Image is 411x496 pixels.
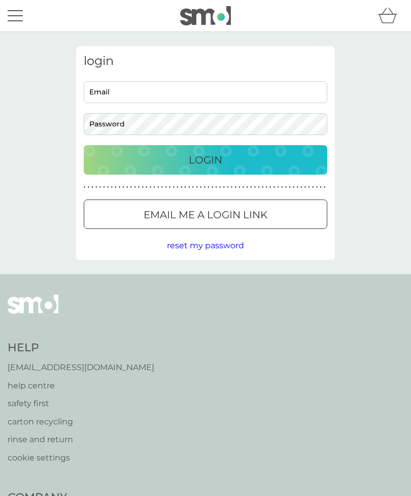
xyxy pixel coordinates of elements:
[84,54,327,69] h3: login
[215,185,217,190] p: ●
[126,185,128,190] p: ●
[167,239,244,252] button: reset my password
[285,185,287,190] p: ●
[304,185,306,190] p: ●
[189,152,222,168] p: Login
[111,185,113,190] p: ●
[219,185,221,190] p: ●
[8,379,154,392] a: help centre
[196,185,198,190] p: ●
[269,185,271,190] p: ●
[84,185,86,190] p: ●
[8,415,154,428] a: carton recycling
[8,433,154,446] a: rinse and return
[153,185,155,190] p: ●
[231,185,233,190] p: ●
[88,185,90,190] p: ●
[254,185,256,190] p: ●
[8,340,154,356] h4: Help
[320,185,322,190] p: ●
[144,207,267,223] p: Email me a login link
[238,185,241,190] p: ●
[296,185,298,190] p: ●
[277,185,279,190] p: ●
[250,185,252,190] p: ●
[316,185,318,190] p: ●
[181,185,183,190] p: ●
[223,185,225,190] p: ●
[293,185,295,190] p: ●
[130,185,132,190] p: ●
[8,361,154,374] a: [EMAIL_ADDRESS][DOMAIN_NAME]
[167,241,244,250] span: reset my password
[289,185,291,190] p: ●
[312,185,314,190] p: ●
[308,185,310,190] p: ●
[324,185,326,190] p: ●
[173,185,175,190] p: ●
[103,185,105,190] p: ●
[262,185,264,190] p: ●
[203,185,205,190] p: ●
[180,6,231,25] img: smol
[188,185,190,190] p: ●
[246,185,248,190] p: ●
[8,451,154,465] a: cookie settings
[165,185,167,190] p: ●
[115,185,117,190] p: ●
[8,6,23,25] button: menu
[281,185,283,190] p: ●
[300,185,302,190] p: ●
[91,185,93,190] p: ●
[208,185,210,190] p: ●
[258,185,260,190] p: ●
[200,185,202,190] p: ●
[227,185,229,190] p: ●
[122,185,124,190] p: ●
[107,185,109,190] p: ●
[265,185,267,190] p: ●
[138,185,140,190] p: ●
[212,185,214,190] p: ●
[146,185,148,190] p: ●
[8,294,58,329] img: smol
[378,6,403,26] div: basket
[157,185,159,190] p: ●
[119,185,121,190] p: ●
[273,185,276,190] p: ●
[161,185,163,190] p: ●
[134,185,136,190] p: ●
[234,185,236,190] p: ●
[84,145,327,175] button: Login
[169,185,171,190] p: ●
[150,185,152,190] p: ●
[184,185,186,190] p: ●
[84,200,327,229] button: Email me a login link
[8,397,154,410] a: safety first
[177,185,179,190] p: ●
[243,185,245,190] p: ●
[142,185,144,190] p: ●
[99,185,101,190] p: ●
[192,185,194,190] p: ●
[95,185,97,190] p: ●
